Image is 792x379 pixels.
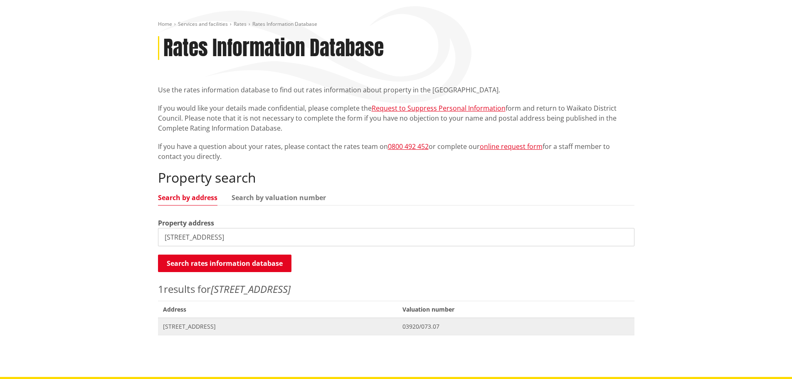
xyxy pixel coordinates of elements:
p: results for [158,282,634,297]
a: 0800 492 452 [388,142,429,151]
span: Address [158,301,398,318]
span: Rates Information Database [252,20,317,27]
nav: breadcrumb [158,21,634,28]
span: 03920/073.07 [402,322,629,331]
p: If you would like your details made confidential, please complete the form and return to Waikato ... [158,103,634,133]
span: [STREET_ADDRESS] [163,322,393,331]
button: Search rates information database [158,255,291,272]
a: Home [158,20,172,27]
a: Rates [234,20,247,27]
h1: Rates Information Database [163,36,384,60]
p: Use the rates information database to find out rates information about property in the [GEOGRAPHI... [158,85,634,95]
h2: Property search [158,170,634,186]
a: [STREET_ADDRESS] 03920/073.07 [158,318,634,335]
em: [STREET_ADDRESS] [211,282,291,296]
a: Search by valuation number [232,194,326,201]
label: Property address [158,218,214,228]
p: If you have a question about your rates, please contact the rates team on or complete our for a s... [158,141,634,161]
span: 1 [158,282,164,296]
a: Search by address [158,194,217,201]
a: online request form [480,142,543,151]
a: Services and facilities [178,20,228,27]
input: e.g. Duke Street NGARUAWAHIA [158,228,634,246]
span: Valuation number [397,301,634,318]
a: Request to Suppress Personal Information [372,104,506,113]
